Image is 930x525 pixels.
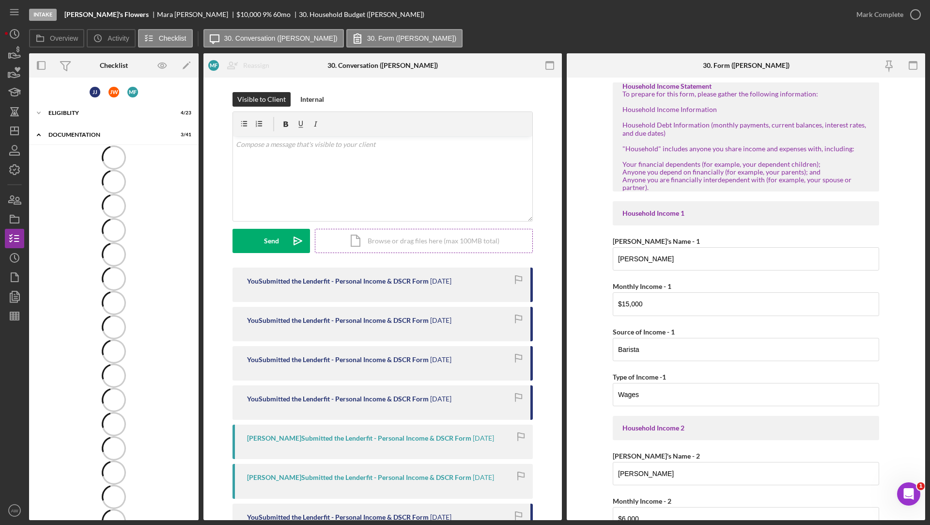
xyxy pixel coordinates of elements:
div: You Submitted the Lenderfit - Personal Income & DSCR Form [247,277,429,285]
div: 3 / 41 [174,132,191,138]
label: Checklist [159,34,186,42]
time: 2025-10-08 19:25 [430,277,451,285]
div: Visible to Client [237,92,286,107]
label: Monthly Income - 2 [613,497,671,505]
div: J W [108,87,119,97]
label: Overview [50,34,78,42]
b: [PERSON_NAME]'s Flowers [64,11,149,18]
div: 30. Form ([PERSON_NAME]) [703,62,790,69]
div: Household Income Statement [622,82,869,90]
div: Send [264,229,279,253]
iframe: Intercom live chat [897,482,920,506]
button: Activity [87,29,135,48]
div: Documentation [48,132,167,138]
label: Monthly Income - 1 [613,282,671,290]
div: 9 % [263,11,272,18]
div: You Submitted the Lenderfit - Personal Income & DSCR Form [247,395,429,403]
label: Activity [108,34,129,42]
div: Mark Complete [856,5,903,24]
div: Household Income 2 [622,424,869,432]
time: 2025-10-08 15:26 [430,356,451,364]
div: Intake [29,9,57,21]
div: $10,000 [236,11,261,18]
button: 30. Form ([PERSON_NAME]) [346,29,463,48]
div: You Submitted the Lenderfit - Personal Income & DSCR Form [247,513,429,521]
label: [PERSON_NAME]'s Name - 2 [613,452,700,460]
div: Reassign [243,56,269,75]
div: [PERSON_NAME] Submitted the Lenderfit - Personal Income & DSCR Form [247,474,471,481]
div: Household Income 1 [622,209,869,217]
time: 2025-10-01 18:13 [430,395,451,403]
button: Checklist [138,29,193,48]
button: Mark Complete [847,5,925,24]
div: Mara [PERSON_NAME] [157,11,236,18]
button: AW [5,501,24,520]
label: Source of Income - 1 [613,328,675,336]
time: 2025-09-26 20:35 [473,474,494,481]
div: 30. Household Budget ([PERSON_NAME]) [299,11,424,18]
label: [PERSON_NAME]'s Name - 1 [613,237,700,245]
div: Internal [300,92,324,107]
div: 30. Conversation ([PERSON_NAME]) [327,62,438,69]
div: [PERSON_NAME] Submitted the Lenderfit - Personal Income & DSCR Form [247,434,471,442]
label: 30. Conversation ([PERSON_NAME]) [224,34,338,42]
div: 4 / 23 [174,110,191,116]
button: Internal [295,92,329,107]
button: MFReassign [203,56,279,75]
label: 30. Form ([PERSON_NAME]) [367,34,456,42]
div: You Submitted the Lenderfit - Personal Income & DSCR Form [247,356,429,364]
time: 2025-10-08 15:27 [430,317,451,324]
label: Type of Income -1 [613,373,666,381]
div: 60 mo [273,11,291,18]
div: Checklist [100,62,128,69]
div: You Submitted the Lenderfit - Personal Income & DSCR Form [247,317,429,324]
span: 1 [917,482,925,490]
text: AW [11,508,18,513]
div: To prepare for this form, please gather the following information: Household Income Information H... [622,90,869,191]
div: M F [208,60,219,71]
button: Visible to Client [232,92,291,107]
button: Overview [29,29,84,48]
time: 2025-09-26 15:27 [430,513,451,521]
button: 30. Conversation ([PERSON_NAME]) [203,29,344,48]
div: M F [127,87,138,97]
div: Eligiblity [48,110,167,116]
div: J J [90,87,100,97]
button: Send [232,229,310,253]
time: 2025-09-26 20:40 [473,434,494,442]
